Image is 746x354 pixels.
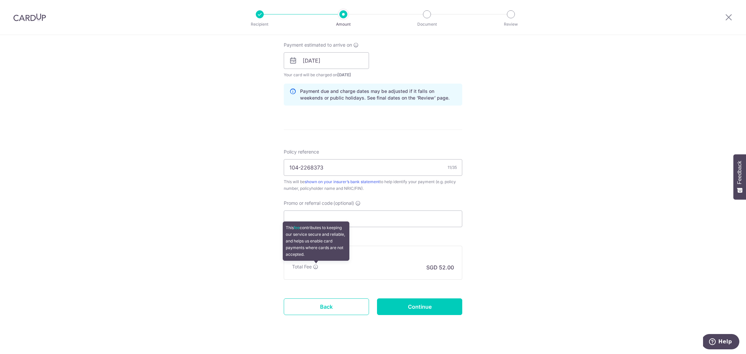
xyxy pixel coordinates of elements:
span: Your card will be charged on [284,72,369,78]
img: CardUp [13,13,46,21]
h5: Fee summary [292,251,454,258]
div: This contributes to keeping our service secure and reliable, and helps us enable card payments wh... [283,221,349,261]
p: Total Fee [292,263,312,270]
p: SGD 52.00 [426,263,454,271]
p: Recipient [235,21,284,28]
input: DD / MM / YYYY [284,52,369,69]
label: Policy reference [284,149,319,155]
a: fee [294,225,300,230]
span: (optional) [333,200,354,206]
input: Continue [377,298,462,315]
iframe: Opens a widget where you can find more information [703,334,739,351]
span: Feedback [737,161,743,184]
span: [DATE] [337,72,351,77]
div: 11/35 [448,164,457,171]
button: Feedback - Show survey [733,154,746,199]
p: Payment due and charge dates may be adjusted if it falls on weekends or public holidays. See fina... [300,88,457,101]
div: This will be to help identify your payment (e.g. policy number, policyholder name and NRIC/FIN). [284,178,462,192]
p: Amount [319,21,368,28]
a: shown on your insurer’s bank statement [305,179,380,184]
a: Back [284,298,369,315]
span: Payment estimated to arrive on [284,42,352,48]
p: Review [486,21,536,28]
p: Document [402,21,452,28]
span: Promo or referral code [284,200,333,206]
